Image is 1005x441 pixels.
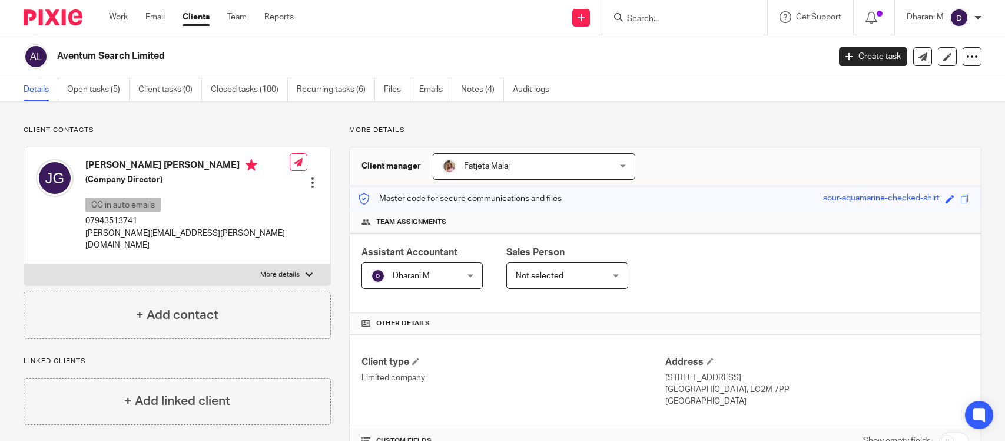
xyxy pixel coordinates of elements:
[361,356,665,368] h4: Client type
[260,270,300,279] p: More details
[461,78,504,101] a: Notes (4)
[138,78,202,101] a: Client tasks (0)
[464,162,510,170] span: Fatjeta Malaj
[950,8,968,27] img: svg%3E
[665,396,969,407] p: [GEOGRAPHIC_DATA]
[24,357,331,366] p: Linked clients
[183,11,210,23] a: Clients
[124,392,230,410] h4: + Add linked client
[516,272,563,280] span: Not selected
[442,159,456,173] img: MicrosoftTeams-image%20(5).png
[513,78,558,101] a: Audit logs
[85,174,290,186] h5: (Company Director)
[246,159,257,171] i: Primary
[796,13,841,21] span: Get Support
[264,11,294,23] a: Reports
[665,384,969,396] p: [GEOGRAPHIC_DATA], EC2M 7PP
[506,248,565,257] span: Sales Person
[907,11,944,23] p: Dharani M
[361,372,665,384] p: Limited company
[665,356,969,368] h4: Address
[57,50,668,62] h2: Aventum Search Limited
[361,160,421,172] h3: Client manager
[361,248,457,257] span: Assistant Accountant
[24,9,82,25] img: Pixie
[839,47,907,66] a: Create task
[393,272,430,280] span: Dharani M
[297,78,375,101] a: Recurring tasks (6)
[419,78,452,101] a: Emails
[85,228,290,252] p: [PERSON_NAME][EMAIL_ADDRESS][PERSON_NAME][DOMAIN_NAME]
[227,11,247,23] a: Team
[24,126,331,135] p: Client contacts
[371,269,385,283] img: svg%3E
[665,372,969,384] p: [STREET_ADDRESS]
[376,218,446,227] span: Team assignments
[359,193,562,205] p: Master code for secure communications and files
[384,78,410,101] a: Files
[85,159,290,174] h4: [PERSON_NAME] [PERSON_NAME]
[145,11,165,23] a: Email
[823,192,940,206] div: sour-aquamarine-checked-shirt
[85,198,161,212] p: CC in auto emails
[211,78,288,101] a: Closed tasks (100)
[136,306,218,324] h4: + Add contact
[67,78,130,101] a: Open tasks (5)
[349,126,981,135] p: More details
[24,78,58,101] a: Details
[24,44,48,69] img: svg%3E
[376,319,430,328] span: Other details
[109,11,128,23] a: Work
[626,14,732,25] input: Search
[85,215,290,227] p: 07943513741
[36,159,74,197] img: svg%3E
